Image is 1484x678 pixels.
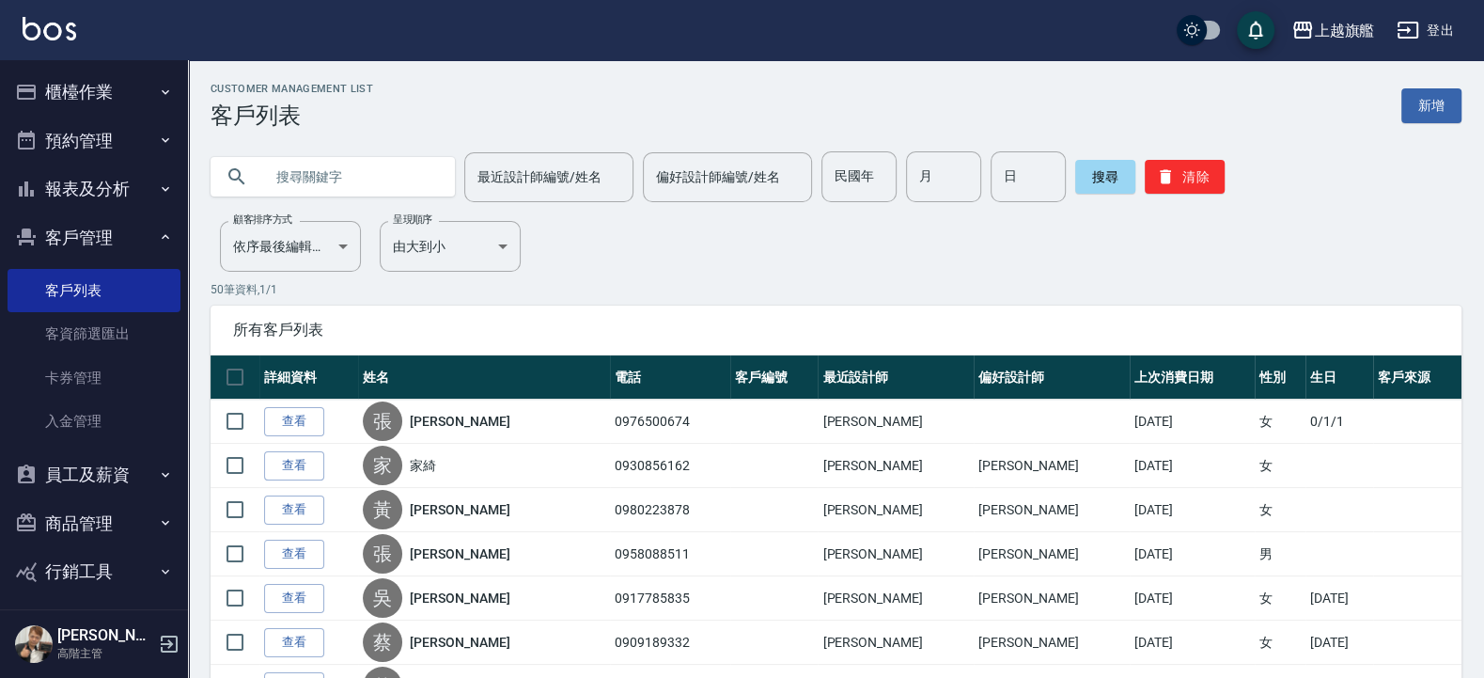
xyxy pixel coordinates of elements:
[410,589,509,607] a: [PERSON_NAME]
[8,400,180,443] a: 入金管理
[8,117,180,166] button: 預約管理
[211,102,373,129] h3: 客戶列表
[264,584,324,613] a: 查看
[818,355,974,400] th: 最近設計師
[610,576,729,621] td: 0917785835
[8,165,180,213] button: 報表及分析
[8,596,180,645] button: 資料設定
[1305,355,1373,400] th: 生日
[57,645,153,662] p: 高階主管
[363,446,402,485] div: 家
[410,500,509,519] a: [PERSON_NAME]
[730,355,819,400] th: 客戶編號
[15,625,53,663] img: Person
[1130,621,1255,665] td: [DATE]
[610,488,729,532] td: 0980223878
[233,213,292,227] label: 顧客排序方式
[264,451,324,481] a: 查看
[1130,355,1255,400] th: 上次消費日期
[264,407,324,436] a: 查看
[264,540,324,569] a: 查看
[1255,621,1305,665] td: 女
[410,456,436,475] a: 家綺
[610,532,729,576] td: 0958088511
[211,83,373,95] h2: Customer Management List
[974,576,1130,621] td: [PERSON_NAME]
[818,400,974,444] td: [PERSON_NAME]
[818,532,974,576] td: [PERSON_NAME]
[1284,11,1382,50] button: 上越旗艦
[610,400,729,444] td: 0976500674
[1130,444,1255,488] td: [DATE]
[1145,160,1225,194] button: 清除
[974,488,1130,532] td: [PERSON_NAME]
[8,356,180,400] a: 卡券管理
[1130,576,1255,621] td: [DATE]
[1130,400,1255,444] td: [DATE]
[610,621,729,665] td: 0909189332
[8,499,180,548] button: 商品管理
[8,450,180,499] button: 員工及薪資
[358,355,610,400] th: 姓名
[1130,532,1255,576] td: [DATE]
[818,444,974,488] td: [PERSON_NAME]
[264,496,324,525] a: 查看
[1401,88,1461,123] a: 新增
[410,544,509,563] a: [PERSON_NAME]
[220,221,361,272] div: 依序最後編輯時間
[1130,488,1255,532] td: [DATE]
[8,312,180,355] a: 客資篩選匯出
[23,17,76,40] img: Logo
[1237,11,1274,49] button: save
[610,355,729,400] th: 電話
[818,488,974,532] td: [PERSON_NAME]
[1373,355,1461,400] th: 客戶來源
[8,68,180,117] button: 櫃檯作業
[363,490,402,529] div: 黃
[264,628,324,657] a: 查看
[233,321,1439,339] span: 所有客戶列表
[1255,576,1305,621] td: 女
[393,213,432,227] label: 呈現順序
[1255,355,1305,400] th: 性別
[1255,488,1305,532] td: 女
[363,578,402,618] div: 吳
[410,633,509,652] a: [PERSON_NAME]
[818,621,974,665] td: [PERSON_NAME]
[363,402,402,441] div: 張
[1255,400,1305,444] td: 女
[1305,576,1373,621] td: [DATE]
[610,444,729,488] td: 0930856162
[410,412,509,431] a: [PERSON_NAME]
[380,221,521,272] div: 由大到小
[974,444,1130,488] td: [PERSON_NAME]
[1314,19,1374,42] div: 上越旗艦
[263,151,440,202] input: 搜尋關鍵字
[8,547,180,596] button: 行銷工具
[8,269,180,312] a: 客戶列表
[211,281,1461,298] p: 50 筆資料, 1 / 1
[8,213,180,262] button: 客戶管理
[818,576,974,621] td: [PERSON_NAME]
[974,621,1130,665] td: [PERSON_NAME]
[1305,621,1373,665] td: [DATE]
[1305,400,1373,444] td: 0/1/1
[259,355,358,400] th: 詳細資料
[363,623,402,662] div: 蔡
[1075,160,1135,194] button: 搜尋
[974,355,1130,400] th: 偏好設計師
[1255,532,1305,576] td: 男
[1255,444,1305,488] td: 女
[974,532,1130,576] td: [PERSON_NAME]
[57,626,153,645] h5: [PERSON_NAME]
[363,534,402,574] div: 張
[1389,13,1461,48] button: 登出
